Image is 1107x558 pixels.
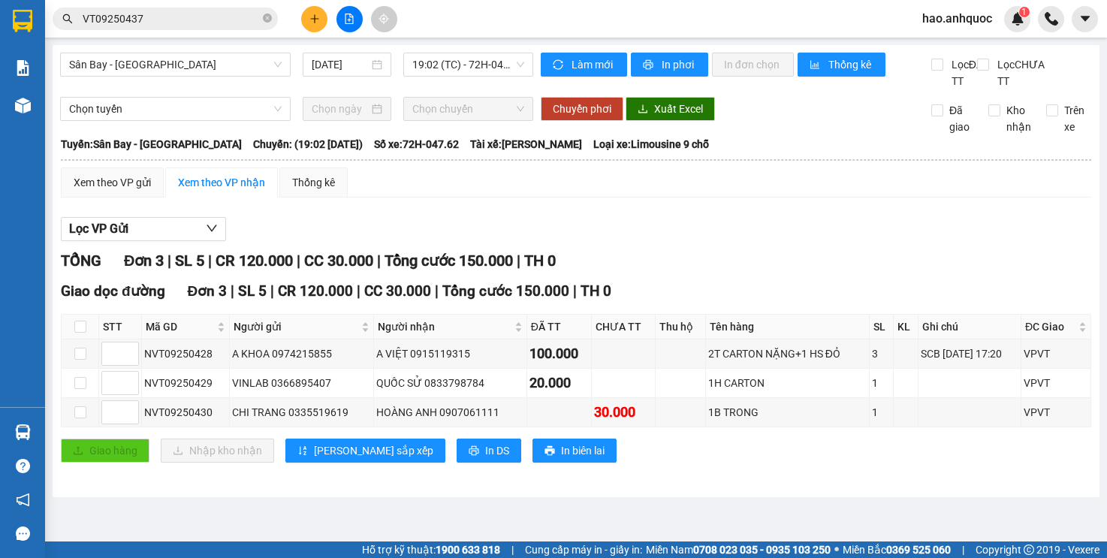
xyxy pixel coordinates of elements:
th: CHƯA TT [592,315,656,339]
button: sort-ascending[PERSON_NAME] sắp xếp [285,439,445,463]
span: Làm mới [572,56,615,73]
span: Đã giao [943,102,977,135]
input: Tìm tên, số ĐT hoặc mã đơn [83,11,260,27]
div: NVT09250428 [144,345,227,362]
span: Miền Nam [646,541,831,558]
span: ĐC Giao [1025,318,1075,335]
button: bar-chartThống kê [798,53,885,77]
th: STT [99,315,142,339]
span: | [208,252,212,270]
span: | [270,282,274,300]
span: CC 30.000 [364,282,431,300]
div: 1 [872,404,891,421]
button: uploadGiao hàng [61,439,149,463]
span: 1 [1021,7,1027,17]
span: [PERSON_NAME] sắp xếp [314,442,433,459]
img: solution-icon [15,60,31,76]
span: bar-chart [810,59,822,71]
span: sync [553,59,566,71]
span: close-circle [263,14,272,23]
span: Giao dọc đường [61,282,165,300]
span: Xuất Excel [654,101,703,117]
div: A VIỆT 0915119315 [376,345,523,362]
span: | [511,541,514,558]
span: search [62,14,73,24]
span: caret-down [1078,12,1092,26]
span: In DS [485,442,509,459]
span: | [517,252,520,270]
button: caret-down [1072,6,1098,32]
span: CR 120.000 [278,282,353,300]
img: warehouse-icon [15,424,31,440]
span: Lọc ĐÃ TT [946,56,985,89]
span: Cung cấp máy in - giấy in: [525,541,642,558]
div: QUỐC SỬ 0833798784 [376,375,523,391]
strong: 1900 633 818 [436,544,500,556]
div: VPVT [1024,345,1088,362]
span: TH 0 [581,282,611,300]
span: CR 120.000 [216,252,293,270]
button: printerIn DS [457,439,521,463]
td: NVT09250430 [142,398,230,427]
span: notification [16,493,30,507]
div: A KHOA 0974215855 [232,345,372,362]
input: 13/09/2025 [312,56,370,73]
span: Miền Bắc [843,541,951,558]
span: Mã GD [146,318,214,335]
span: hao.anhquoc [910,9,1004,28]
span: | [435,282,439,300]
span: In biên lai [561,442,605,459]
span: | [357,282,360,300]
th: ĐÃ TT [527,315,592,339]
button: file-add [336,6,363,32]
span: | [962,541,964,558]
span: aim [379,14,389,24]
span: Tài xế: [PERSON_NAME] [470,136,582,152]
span: | [167,252,171,270]
div: 1 [872,375,891,391]
div: Thống kê [292,174,335,191]
span: Tổng cước 150.000 [385,252,513,270]
td: NVT09250428 [142,339,230,369]
th: Ghi chú [918,315,1021,339]
strong: 0708 023 035 - 0935 103 250 [693,544,831,556]
img: logo-vxr [13,10,32,32]
span: | [573,282,577,300]
div: 30.000 [594,402,653,423]
span: Chọn tuyến [69,98,282,120]
div: VPVT [1024,375,1088,391]
input: Chọn ngày [312,101,370,117]
button: downloadNhập kho nhận [161,439,274,463]
span: Chuyến: (19:02 [DATE]) [253,136,363,152]
div: 100.000 [529,343,589,364]
div: NVT09250429 [144,375,227,391]
span: Kho nhận [1000,102,1037,135]
span: | [377,252,381,270]
div: VINLAB 0366895407 [232,375,372,391]
span: In phơi [662,56,696,73]
span: SL 5 [175,252,204,270]
div: 1H CARTON [708,375,867,391]
sup: 1 [1019,7,1030,17]
th: SL [870,315,894,339]
span: question-circle [16,459,30,473]
div: Xem theo VP gửi [74,174,151,191]
button: aim [371,6,397,32]
span: Lọc VP Gửi [69,219,128,238]
img: icon-new-feature [1011,12,1024,26]
button: syncLàm mới [541,53,627,77]
span: sort-ascending [297,445,308,457]
span: printer [643,59,656,71]
button: Lọc VP Gửi [61,217,226,241]
div: 1B TRONG [708,404,867,421]
span: 19:02 (TC) - 72H-047.62 [412,53,523,76]
img: phone-icon [1045,12,1058,26]
button: Chuyển phơi [541,97,623,121]
td: NVT09250429 [142,369,230,398]
span: TỔNG [61,252,101,270]
strong: 0369 525 060 [886,544,951,556]
span: Lọc CHƯA TT [991,56,1047,89]
div: Xem theo VP nhận [178,174,265,191]
div: HOÀNG ANH 0907061111 [376,404,523,421]
div: NVT09250430 [144,404,227,421]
